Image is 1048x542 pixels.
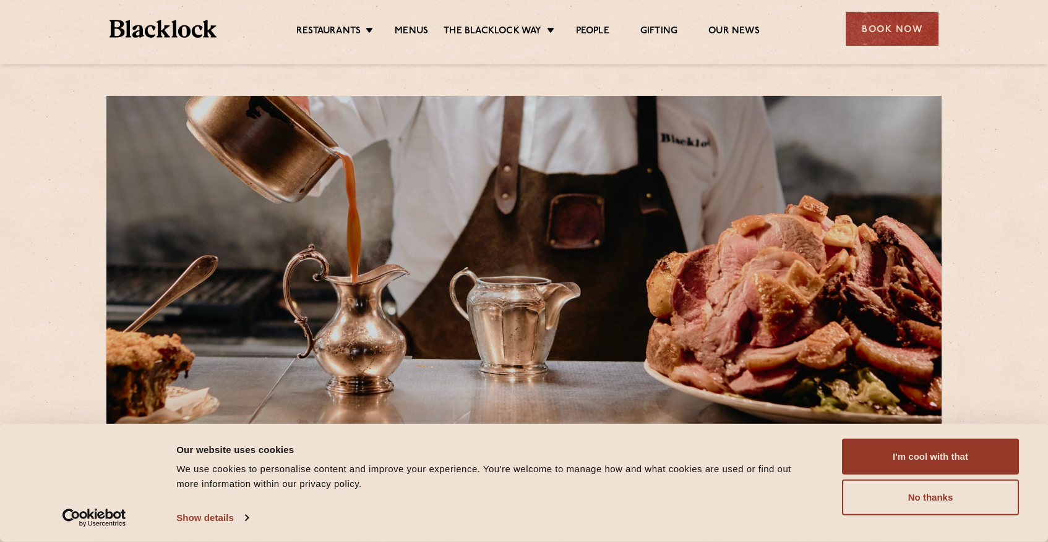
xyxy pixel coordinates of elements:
[842,439,1019,475] button: I'm cool with that
[576,25,609,39] a: People
[176,509,248,527] a: Show details
[395,25,428,39] a: Menus
[842,480,1019,515] button: No thanks
[110,20,217,38] img: BL_Textured_Logo-footer-cropped.svg
[176,462,814,491] div: We use cookies to personalise content and improve your experience. You're welcome to manage how a...
[176,442,814,457] div: Our website uses cookies
[444,25,541,39] a: The Blacklock Way
[846,12,938,46] div: Book Now
[40,509,148,527] a: Usercentrics Cookiebot - opens in a new window
[708,25,760,39] a: Our News
[296,25,361,39] a: Restaurants
[640,25,677,39] a: Gifting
